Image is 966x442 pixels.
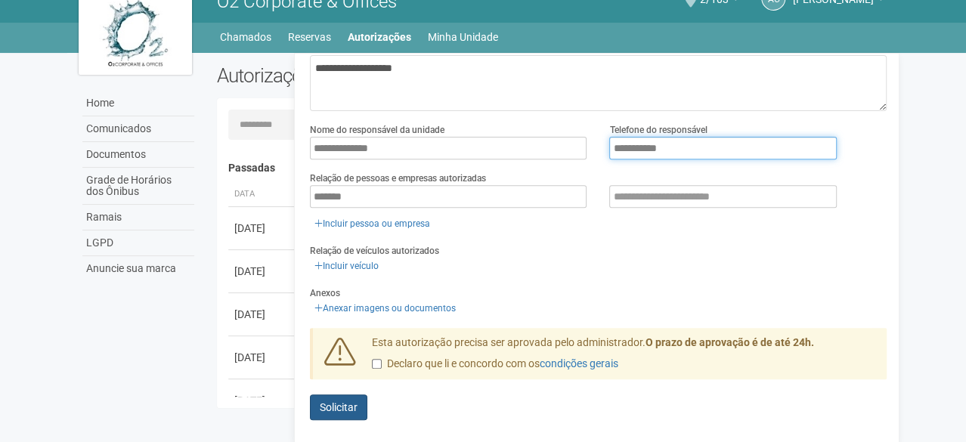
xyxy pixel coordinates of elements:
[82,168,194,205] a: Grade de Horários dos Ônibus
[234,307,290,322] div: [DATE]
[220,26,271,48] a: Chamados
[288,26,331,48] a: Reservas
[82,230,194,256] a: LGPD
[234,264,290,279] div: [DATE]
[310,172,486,185] label: Relação de pessoas e empresas autorizadas
[234,393,290,408] div: [DATE]
[310,394,367,420] button: Solicitar
[348,26,411,48] a: Autorizações
[310,123,444,137] label: Nome do responsável da unidade
[609,123,707,137] label: Telefone do responsável
[310,258,383,274] a: Incluir veículo
[82,116,194,142] a: Comunicados
[228,162,876,174] h4: Passadas
[372,359,382,369] input: Declaro que li e concordo com oscondições gerais
[234,350,290,365] div: [DATE]
[372,357,618,372] label: Declaro que li e concordo com os
[82,205,194,230] a: Ramais
[82,142,194,168] a: Documentos
[320,401,358,413] span: Solicitar
[82,256,194,281] a: Anuncie sua marca
[310,286,340,300] label: Anexos
[646,336,814,348] strong: O prazo de aprovação é de até 24h.
[82,91,194,116] a: Home
[234,221,290,236] div: [DATE]
[310,300,460,317] a: Anexar imagens ou documentos
[310,244,439,258] label: Relação de veículos autorizados
[361,335,887,379] div: Esta autorização precisa ser aprovada pelo administrador.
[217,64,540,87] h2: Autorizações
[310,215,435,232] a: Incluir pessoa ou empresa
[228,182,296,207] th: Data
[540,357,618,369] a: condições gerais
[428,26,498,48] a: Minha Unidade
